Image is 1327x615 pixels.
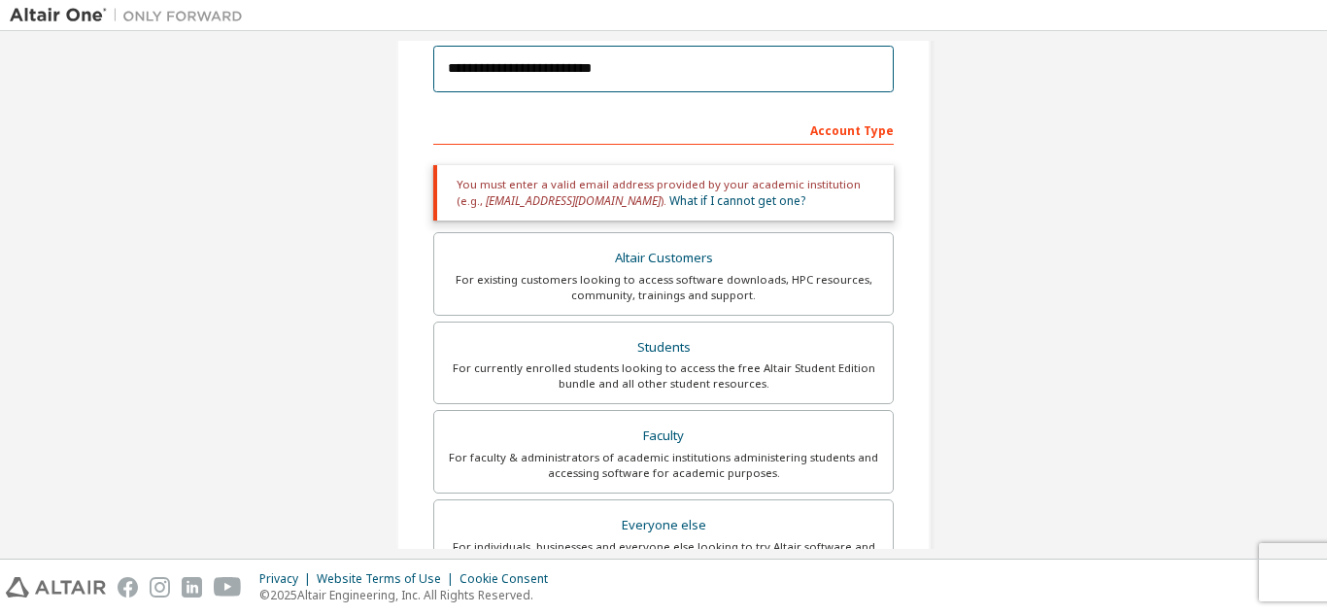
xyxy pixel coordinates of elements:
[259,571,317,587] div: Privacy
[10,6,253,25] img: Altair One
[150,577,170,598] img: instagram.svg
[317,571,459,587] div: Website Terms of Use
[446,512,881,539] div: Everyone else
[446,245,881,272] div: Altair Customers
[446,360,881,392] div: For currently enrolled students looking to access the free Altair Student Edition bundle and all ...
[669,192,805,209] a: What if I cannot get one?
[486,192,661,209] span: [EMAIL_ADDRESS][DOMAIN_NAME]
[182,577,202,598] img: linkedin.svg
[118,577,138,598] img: facebook.svg
[214,577,242,598] img: youtube.svg
[259,587,560,603] p: © 2025 Altair Engineering, Inc. All Rights Reserved.
[446,272,881,303] div: For existing customers looking to access software downloads, HPC resources, community, trainings ...
[6,577,106,598] img: altair_logo.svg
[446,450,881,481] div: For faculty & administrators of academic institutions administering students and accessing softwa...
[433,114,894,145] div: Account Type
[446,334,881,361] div: Students
[459,571,560,587] div: Cookie Consent
[446,423,881,450] div: Faculty
[446,539,881,570] div: For individuals, businesses and everyone else looking to try Altair software and explore our prod...
[433,165,894,221] div: You must enter a valid email address provided by your academic institution (e.g., ).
